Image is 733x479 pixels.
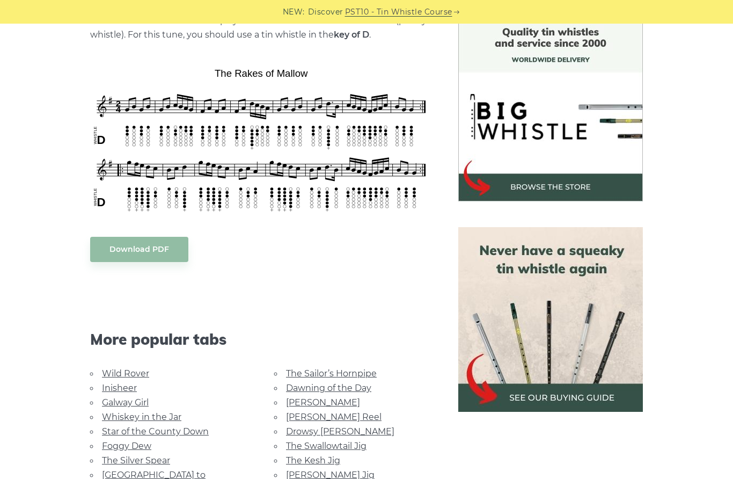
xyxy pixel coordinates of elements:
img: BigWhistle Tin Whistle Store [458,17,643,201]
span: Discover [308,6,343,18]
a: Drowsy [PERSON_NAME] [286,426,394,437]
a: Galway Girl [102,397,149,408]
a: Wild Rover [102,368,149,379]
a: Dawning of the Day [286,383,371,393]
strong: key of D [334,30,369,40]
span: More popular tabs [90,330,433,349]
a: The Sailor’s Hornpipe [286,368,377,379]
a: Foggy Dew [102,441,151,451]
span: NEW: [283,6,305,18]
a: The Swallowtail Jig [286,441,366,451]
img: The Rakes of Mallow Tin Whistle Tabs & Sheet Music [90,64,433,215]
a: [PERSON_NAME] Reel [286,412,382,422]
a: Inisheer [102,383,137,393]
p: Sheet music notes and tab to play on a tin whistle (penny whistle). For this tune, you should use... [90,14,433,42]
a: The Kesh Jig [286,455,340,466]
a: Star of the County Down [102,426,209,437]
a: Whiskey in the Jar [102,412,181,422]
a: PST10 - Tin Whistle Course [345,6,452,18]
a: [PERSON_NAME] [286,397,360,408]
img: tin whistle buying guide [458,227,643,412]
a: The Silver Spear [102,455,170,466]
a: Download PDF [90,237,188,262]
